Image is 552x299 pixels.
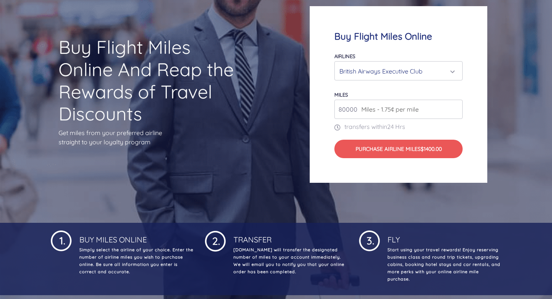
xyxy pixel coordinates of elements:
[386,246,502,283] p: Start using your travel rewards! Enjoy reserving business class and round trip tickets, upgrading...
[334,31,463,42] h4: Buy Flight Miles Online
[359,229,380,251] img: 1
[232,229,347,244] h4: Transfer
[78,229,193,244] h4: Buy Miles Online
[334,122,463,131] p: transfers within
[386,229,502,244] h4: Fly
[59,36,242,125] h1: Buy Flight Miles Online And Reap the Rewards of Travel Discounts
[421,145,442,152] span: $1400.00
[232,246,347,276] p: [DOMAIN_NAME] will transfer the designated number of miles to your account immediately. We will e...
[59,128,242,147] p: Get miles from your preferred airline straight to your loyalty program
[334,53,355,59] label: Airlines
[205,229,226,252] img: 1
[339,64,453,79] div: British Airways Executive Club
[334,61,463,80] button: British Airways Executive Club
[334,92,348,98] label: miles
[334,140,463,158] button: Purchase Airline Miles$1400.00
[78,246,193,276] p: Simply select the airline of your choice. Enter the number of airline miles you wish to purchase ...
[387,123,405,130] span: 24 Hrs
[357,105,419,114] span: Miles - 1.75¢ per mile
[51,229,72,251] img: 1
